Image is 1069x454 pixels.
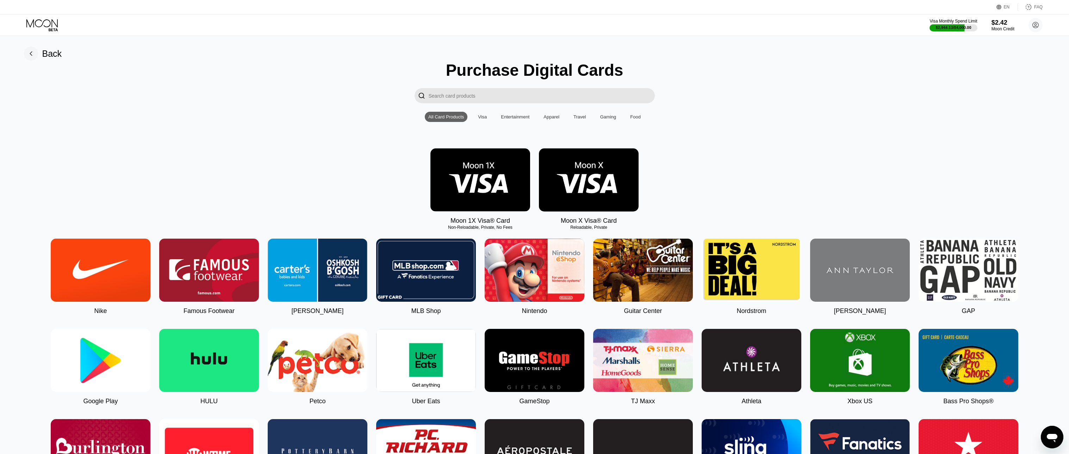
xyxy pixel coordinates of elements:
[930,19,977,24] div: Visa Monthly Spend Limit
[847,398,872,405] div: Xbox US
[1041,426,1063,448] iframe: Button to launch messaging window
[309,398,325,405] div: Petco
[430,225,530,230] div: Non-Reloadable, Private, No Fees
[539,225,639,230] div: Reloadable, Private
[540,112,563,122] div: Apparel
[94,307,107,315] div: Nike
[446,61,623,80] div: Purchase Digital Cards
[412,398,440,405] div: Uber Eats
[519,398,549,405] div: GameStop
[474,112,490,122] div: Visa
[428,114,464,119] div: All Card Products
[992,26,1014,31] div: Moon Credit
[522,307,547,315] div: Nintendo
[597,112,620,122] div: Gaming
[992,19,1014,26] div: $2.42
[425,112,467,122] div: All Card Products
[627,112,644,122] div: Food
[418,92,425,100] div: 
[573,114,586,119] div: Travel
[24,47,62,61] div: Back
[631,398,655,405] div: TJ Maxx
[291,307,343,315] div: [PERSON_NAME]
[630,114,641,119] div: Food
[600,114,616,119] div: Gaming
[83,398,118,405] div: Google Play
[450,217,510,225] div: Moon 1X Visa® Card
[497,112,533,122] div: Entertainment
[624,307,662,315] div: Guitar Center
[561,217,617,225] div: Moon X Visa® Card
[200,398,218,405] div: HULU
[741,398,761,405] div: Athleta
[543,114,559,119] div: Apparel
[42,49,62,59] div: Back
[570,112,590,122] div: Travel
[411,307,441,315] div: MLB Shop
[1034,5,1043,10] div: FAQ
[943,398,993,405] div: Bass Pro Shops®
[415,88,429,103] div: 
[429,88,655,103] input: Search card products
[930,19,977,31] div: Visa Monthly Spend Limit$2,944.13/$4,000.00
[992,19,1014,31] div: $2.42Moon Credit
[962,307,975,315] div: GAP
[1004,5,1010,10] div: EN
[184,307,235,315] div: Famous Footwear
[1018,4,1043,11] div: FAQ
[834,307,886,315] div: [PERSON_NAME]
[996,4,1018,11] div: EN
[501,114,529,119] div: Entertainment
[936,25,971,30] div: $2,944.13 / $4,000.00
[478,114,487,119] div: Visa
[737,307,766,315] div: Nordstrom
